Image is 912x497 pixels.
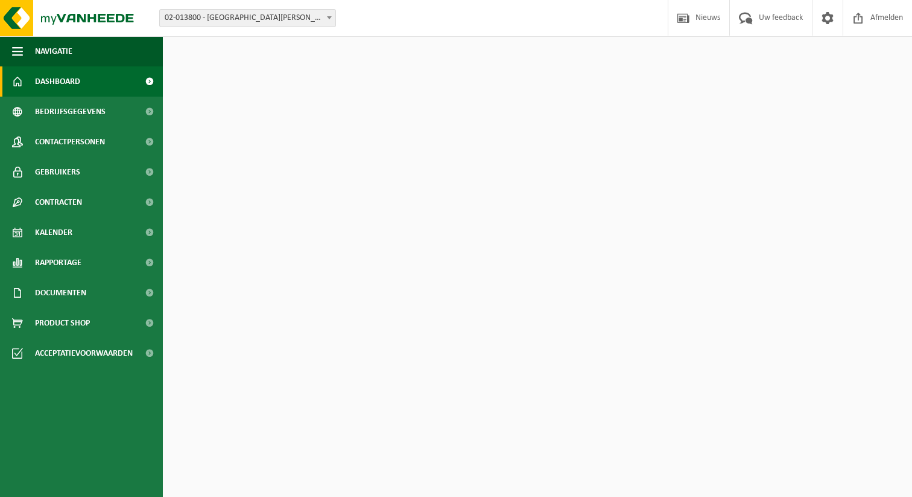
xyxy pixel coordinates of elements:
span: Dashboard [35,66,80,97]
span: Rapportage [35,248,81,278]
span: Documenten [35,278,86,308]
span: Contracten [35,187,82,217]
span: 02-013800 - BLUE WOODS HOTEL - DEERLIJK [159,9,336,27]
span: Gebruikers [35,157,80,187]
span: Product Shop [35,308,90,338]
span: 02-013800 - BLUE WOODS HOTEL - DEERLIJK [160,10,335,27]
span: Acceptatievoorwaarden [35,338,133,368]
span: Bedrijfsgegevens [35,97,106,127]
span: Contactpersonen [35,127,105,157]
span: Navigatie [35,36,72,66]
span: Kalender [35,217,72,248]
